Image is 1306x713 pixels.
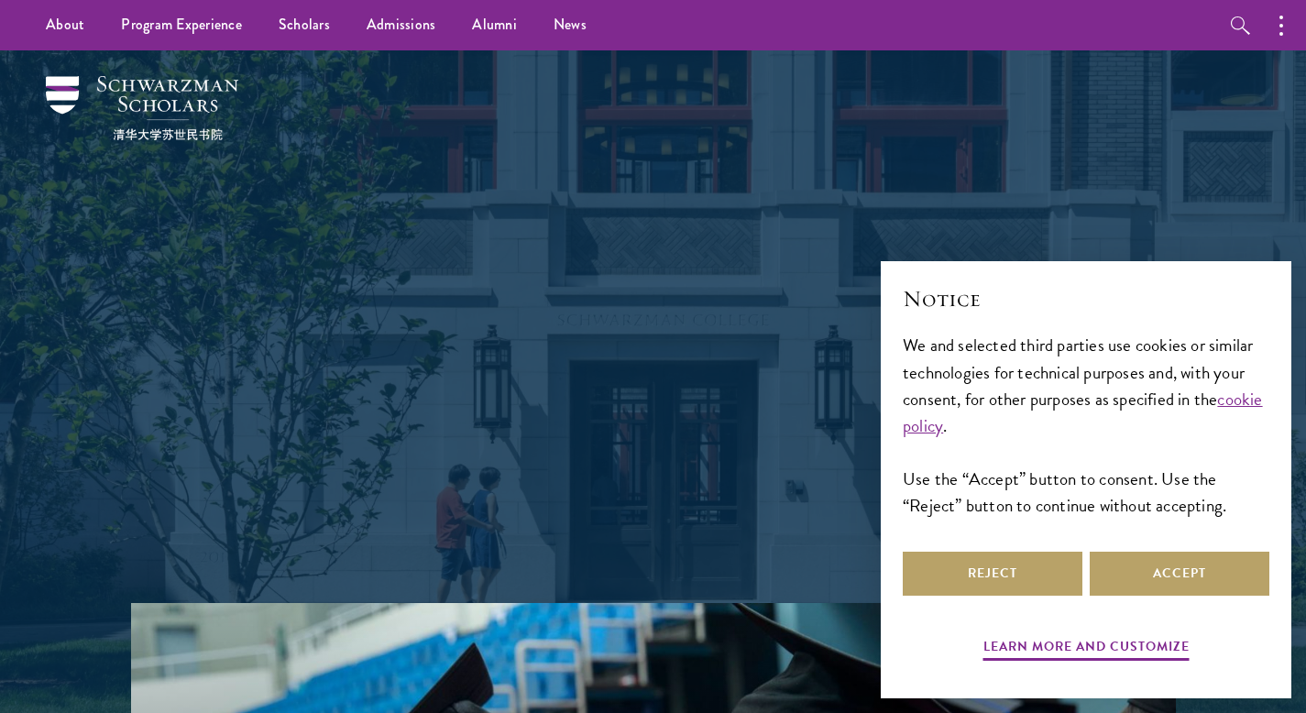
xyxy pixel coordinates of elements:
h2: Notice [903,283,1269,314]
div: We and selected third parties use cookies or similar technologies for technical purposes and, wit... [903,332,1269,518]
button: Accept [1090,552,1269,596]
button: Learn more and customize [983,635,1190,664]
img: Schwarzman Scholars [46,76,238,140]
button: Reject [903,552,1082,596]
a: cookie policy [903,386,1263,439]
